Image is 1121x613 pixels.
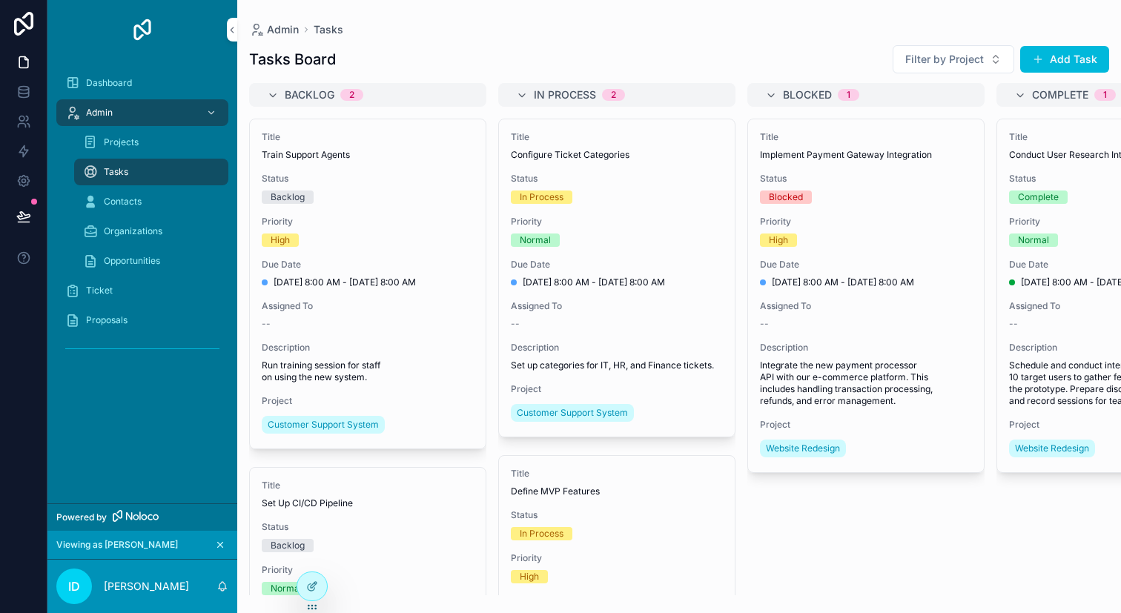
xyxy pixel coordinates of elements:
span: Status [511,509,723,521]
div: scrollable content [47,59,237,380]
span: Website Redesign [766,443,840,454]
span: Priority [760,216,972,228]
span: Status [262,521,474,533]
div: Blocked [769,190,803,204]
span: Organizations [104,225,162,237]
span: Description [262,342,474,354]
span: Status [760,173,972,185]
span: Run training session for staff on using the new system. [262,359,474,383]
span: Assigned To [262,300,474,312]
span: Project [511,383,723,395]
div: Backlog [271,190,305,204]
a: Ticket [56,277,228,304]
div: Backlog [271,539,305,552]
div: High [271,233,290,247]
span: Contacts [104,196,142,208]
span: Website Redesign [1015,443,1089,454]
a: TitleConfigure Ticket CategoriesStatusIn ProcessPriorityNormalDue Date[DATE] 8:00 AM - [DATE] 8:0... [498,119,735,437]
span: Customer Support System [517,407,628,419]
a: Powered by [47,503,237,531]
span: Backlog [285,87,334,102]
span: Description [760,342,972,354]
a: Contacts [74,188,228,215]
span: Status [511,173,723,185]
span: -- [1009,318,1018,330]
a: TitleTrain Support AgentsStatusBacklogPriorityHighDue Date[DATE] 8:00 AM - [DATE] 8:00 AMAssigned... [249,119,486,449]
span: Tasks [104,166,128,178]
span: Title [511,468,723,480]
a: Tasks [314,22,343,37]
a: Organizations [74,218,228,245]
span: Admin [86,107,113,119]
button: Add Task [1020,46,1109,73]
h1: Tasks Board [249,49,336,70]
span: Configure Ticket Categories [511,149,723,161]
a: Customer Support System [511,404,634,422]
span: Description [511,342,723,354]
div: 2 [611,89,616,101]
span: Title [760,131,972,143]
div: Normal [520,233,551,247]
span: [DATE] 8:00 AM - [DATE] 8:00 AM [523,276,665,288]
a: Admin [56,99,228,126]
span: Priority [262,564,474,576]
span: Opportunities [104,255,160,267]
div: High [520,570,539,583]
span: Priority [511,552,723,564]
div: Complete [1018,190,1059,204]
span: Title [511,131,723,143]
span: [DATE] 8:00 AM - [DATE] 8:00 AM [274,276,416,288]
a: Opportunities [74,248,228,274]
span: Title [262,131,474,143]
span: Powered by [56,511,107,523]
a: Admin [249,22,299,37]
span: Priority [511,216,723,228]
div: Normal [271,582,302,595]
span: Assigned To [760,300,972,312]
div: Normal [1018,233,1049,247]
div: High [769,233,788,247]
span: Due Date [511,259,723,271]
span: Project [760,419,972,431]
div: 1 [847,89,850,101]
span: -- [262,318,271,330]
span: Customer Support System [268,419,379,431]
span: Viewing as [PERSON_NAME] [56,539,178,551]
span: Title [262,480,474,491]
span: Set Up CI/CD Pipeline [262,497,474,509]
span: Priority [262,216,474,228]
span: Complete [1032,87,1088,102]
p: [PERSON_NAME] [104,579,189,594]
span: Due Date [262,259,474,271]
a: Dashboard [56,70,228,96]
div: In Process [520,527,563,540]
span: Assigned To [511,300,723,312]
a: Customer Support System [262,416,385,434]
a: Website Redesign [1009,440,1095,457]
span: Blocked [783,87,832,102]
span: Filter by Project [905,52,984,67]
div: 1 [1103,89,1107,101]
span: Dashboard [86,77,132,89]
span: Define MVP Features [511,486,723,497]
span: Implement Payment Gateway Integration [760,149,972,161]
span: In Process [534,87,596,102]
span: Admin [267,22,299,37]
a: Tasks [74,159,228,185]
span: Projects [104,136,139,148]
span: ID [68,577,80,595]
span: Status [262,173,474,185]
div: 2 [349,89,354,101]
a: Website Redesign [760,440,846,457]
span: Due Date [760,259,972,271]
div: In Process [520,190,563,204]
img: App logo [130,18,154,42]
span: Set up categories for IT, HR, and Finance tickets. [511,359,723,371]
span: Project [262,395,474,407]
span: Train Support Agents [262,149,474,161]
a: TitleImplement Payment Gateway IntegrationStatusBlockedPriorityHighDue Date[DATE] 8:00 AM - [DATE... [747,119,985,473]
a: Projects [74,129,228,156]
span: Integrate the new payment processor API with our e-commerce platform. This includes handling tran... [760,359,972,407]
